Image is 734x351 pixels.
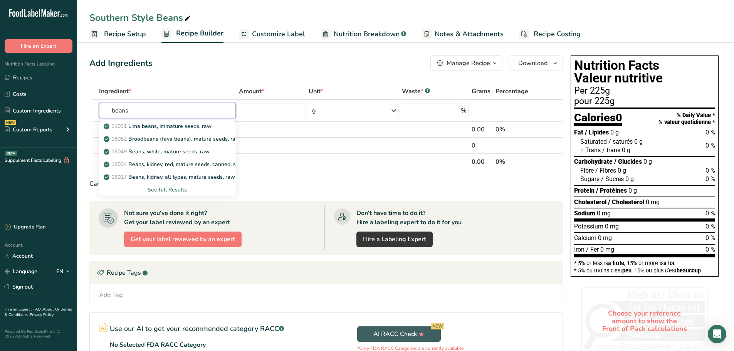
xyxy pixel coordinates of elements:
[574,210,595,217] span: Sodium
[628,187,637,194] span: 0 g
[5,265,37,278] a: Language
[239,25,305,43] a: Customize Label
[99,291,123,300] div: Add Tag
[357,326,441,342] button: AI RACC Check NEW
[574,257,715,273] section: * 5% or less is , 15% or more is
[99,103,236,118] input: Add Ingredient
[99,87,131,96] span: Ingredient
[5,307,72,317] a: Terms & Conditions .
[111,123,127,130] span: 11031
[596,187,627,194] span: / Protéines
[495,87,528,96] span: Percentage
[89,11,192,25] div: Southern Style Beans
[518,59,548,68] span: Download
[705,167,715,174] span: 0 %
[608,260,624,266] span: a little
[622,267,632,274] span: peu
[373,329,424,339] span: AI RACC Check
[252,29,305,39] span: Customize Label
[97,153,470,170] th: Net Totals
[646,198,660,206] span: 0 mg
[608,198,644,206] span: / Cholestérol
[534,29,581,39] span: Recipe Costing
[597,210,611,217] span: 0 mg
[618,167,626,174] span: 0 g
[634,138,643,145] span: 0 g
[580,146,601,154] span: + Trans
[705,142,715,149] span: 0 %
[494,153,541,170] th: 0%
[605,223,619,230] span: 0 mg
[111,161,127,168] span: 16034
[30,312,54,317] a: Privacy Policy
[574,268,715,273] div: * 5% ou moins c’est , 15% ou plus c’est
[124,232,242,247] button: Get your label reviewed by an expert
[574,112,622,126] div: Calories
[105,186,230,194] div: See full Results
[356,208,462,227] div: Don't have time to do it? Hire a labeling expert to do it for you
[472,141,492,150] div: 0
[5,223,45,231] div: Upgrade Plan
[309,87,323,96] span: Unit
[472,87,490,96] span: Grams
[5,151,17,156] div: BETA
[705,223,715,230] span: 0 %
[705,210,715,217] span: 0 %
[99,171,236,183] a: 16027Beans, kidney, all types, mature seeds, raw
[321,25,406,43] a: Nutrition Breakdown
[610,129,619,136] span: 0 g
[89,57,153,70] div: Add Ingredients
[608,138,633,145] span: / saturés
[5,120,16,125] div: NEW
[705,246,715,253] span: 0 %
[519,25,581,43] a: Recipe Costing
[574,86,715,96] div: Per 225g
[574,187,595,194] span: Protein
[677,267,701,274] span: beaucoup
[574,198,606,206] span: Cholesterol
[643,158,652,165] span: 0 g
[422,25,504,43] a: Notes & Attachments
[99,145,236,158] a: 16049Beans, white, mature seeds, raw
[586,246,599,253] span: / Fer
[356,232,433,247] a: Hire a Labeling Expert
[105,173,235,181] p: Beans, kidney, all types, mature seeds, raw
[334,29,400,39] span: Nutrition Breakdown
[598,234,612,242] span: 0 mg
[176,28,223,39] span: Recipe Builder
[110,324,284,334] p: Use our AI to get your recommended category RACC
[574,158,613,165] span: Carbohydrate
[34,307,43,312] a: FAQ .
[574,129,583,136] span: Fat
[585,129,609,136] span: / Lipides
[705,129,715,136] span: 0 %
[110,340,206,349] p: No Selected FDA RACC Category
[99,120,236,133] a: 11031Lima beans, immature seeds, raw
[105,122,212,130] p: Lima beans, immature seeds, raw
[430,55,502,71] button: Manage Recipe
[99,158,236,171] a: 16034Beans, kidney, red, mature seeds, canned, solids and liquids
[105,160,275,168] p: Beans, kidney, red, mature seeds, canned, solids and liquids
[124,208,230,227] div: Not sure you've done it right? Get your label reviewed by an expert
[495,125,539,134] div: 0%
[89,179,563,188] div: Can't find your ingredient?
[161,25,223,43] a: Recipe Builder
[470,153,494,170] th: 0.00
[43,307,61,312] a: About Us .
[56,267,72,276] div: EN
[447,59,490,68] div: Manage Recipe
[111,173,127,181] span: 16027
[574,246,585,253] span: Iron
[616,111,622,124] span: 0
[90,261,563,284] div: Recipe Tags
[104,29,146,39] span: Recipe Setup
[312,106,316,115] div: g
[663,260,675,266] span: a lot
[574,97,715,106] div: pour 225g
[105,135,240,143] p: Broadbeans (fava beans), mature seeds, raw
[622,146,630,154] span: 0 g
[595,167,616,174] span: / Fibres
[5,39,72,53] button: Hire an Expert
[99,183,236,196] div: See full Results
[602,146,620,154] span: / trans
